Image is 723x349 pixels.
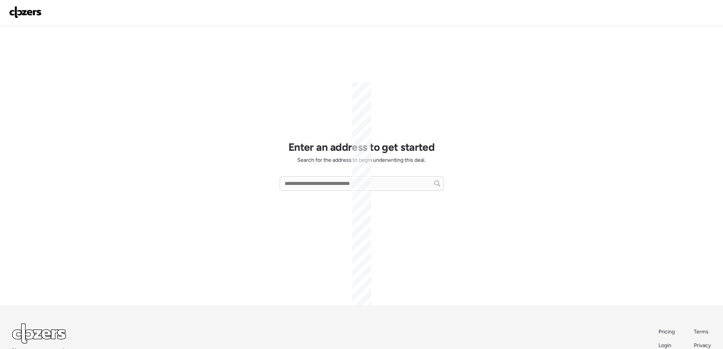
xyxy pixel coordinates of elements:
[12,324,66,344] img: Logo Light
[9,6,42,18] img: Logo
[658,328,675,335] span: Pricing
[658,328,676,336] a: Pricing
[288,141,435,153] h1: Enter an address to get started
[297,156,425,164] span: Search for the address to begin underwriting this deal.
[694,328,709,335] span: Terms
[658,342,671,349] span: Login
[694,328,711,336] a: Terms
[694,342,711,349] span: Privacy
